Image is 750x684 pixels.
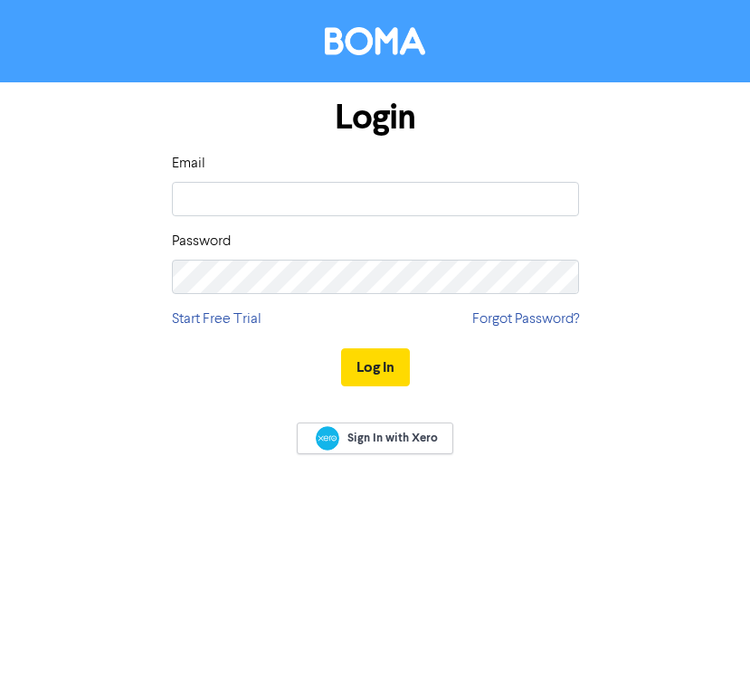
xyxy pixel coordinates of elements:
h1: Login [172,97,579,138]
a: Forgot Password? [472,309,579,330]
a: Start Free Trial [172,309,261,330]
label: Email [172,153,205,175]
label: Password [172,231,231,252]
img: BOMA Logo [325,27,425,55]
img: Xero logo [316,426,339,451]
button: Log In [341,348,410,386]
span: Sign In with Xero [347,430,438,446]
a: Sign In with Xero [297,423,452,454]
